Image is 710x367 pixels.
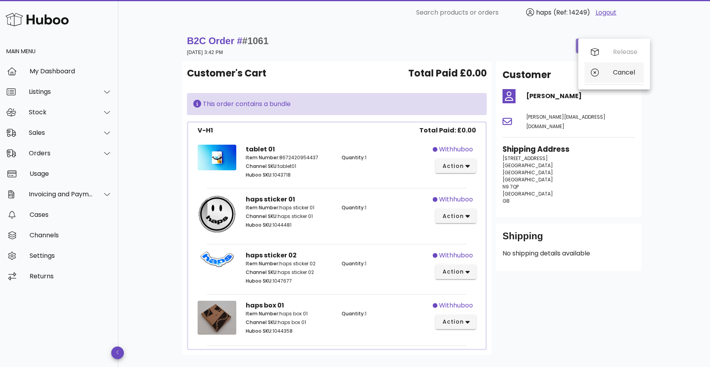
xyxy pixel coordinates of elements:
p: 1 [342,154,428,161]
div: Channels [30,231,112,239]
p: haps sticker 01 [246,204,332,211]
span: Channel SKU: [246,319,278,326]
p: 8672420954437 [246,154,332,161]
span: Channel SKU: [246,163,278,170]
button: order actions [576,39,641,53]
div: Cancel [613,69,637,76]
span: withhuboo [439,301,473,310]
div: Cases [30,211,112,218]
span: [PERSON_NAME][EMAIL_ADDRESS][DOMAIN_NAME] [526,114,605,130]
p: haps sticker 01 [246,213,332,220]
span: Quantity: [342,204,365,211]
img: Product Image [198,195,236,233]
div: Sales [29,129,93,136]
div: Usage [30,170,112,177]
span: [GEOGRAPHIC_DATA] [503,176,553,183]
p: 1 [342,204,428,211]
span: [GEOGRAPHIC_DATA] [503,169,553,176]
span: [STREET_ADDRESS] [503,155,548,162]
div: Invoicing and Payments [29,190,93,198]
strong: haps sticker 01 [246,195,295,204]
span: Huboo SKU: [246,328,273,334]
h3: Shipping Address [503,144,635,155]
span: Item Number: [246,260,279,267]
p: tablet01 [246,163,332,170]
span: #1061 [242,35,269,46]
div: Settings [30,252,112,259]
h4: [PERSON_NAME] [526,91,635,101]
span: Huboo SKU: [246,171,273,178]
span: Quantity: [342,154,365,161]
span: Item Number: [246,204,279,211]
span: N9 7QP [503,183,519,190]
p: haps sticker 02 [246,269,332,276]
div: V-H1 [198,126,213,135]
img: Product Image [198,301,236,335]
strong: haps box 01 [246,301,284,310]
span: [GEOGRAPHIC_DATA] [503,190,553,197]
span: Quantity: [342,260,365,267]
strong: tablet 01 [246,145,275,154]
span: Huboo SKU: [246,222,273,228]
p: haps box 01 [246,319,332,326]
p: 1047677 [246,278,332,285]
div: Shipping [503,230,635,249]
div: Returns [30,272,112,280]
span: haps [536,8,551,17]
span: Huboo SKU: [246,278,273,284]
button: action [435,159,476,173]
span: action [442,268,464,276]
span: Item Number: [246,310,279,317]
p: 1044481 [246,222,332,229]
strong: haps sticker 02 [246,251,297,260]
span: withhuboo [439,251,473,260]
span: Customer's Cart [187,66,266,80]
p: 1043718 [246,171,332,179]
img: Product Image [198,251,236,268]
p: No shipping details available [503,249,635,258]
span: Channel SKU: [246,269,278,276]
span: action [442,212,464,220]
span: withhuboo [439,195,473,204]
span: Total Paid: £0.00 [419,126,476,135]
span: [GEOGRAPHIC_DATA] [503,162,553,169]
a: Logout [596,8,617,17]
span: (Ref: 14249) [553,8,590,17]
span: Total Paid £0.00 [408,66,487,80]
button: action [435,209,476,223]
h2: Customer [503,68,551,82]
p: 1044358 [246,328,332,335]
button: action [435,315,476,329]
p: 1 [342,260,428,267]
p: haps sticker 02 [246,260,332,267]
span: action [442,162,464,170]
span: withhuboo [439,145,473,154]
span: Channel SKU: [246,213,278,220]
p: haps box 01 [246,310,332,317]
span: Item Number: [246,154,279,161]
div: This order contains a bundle [193,99,480,109]
img: Huboo Logo [6,11,69,28]
div: Listings [29,88,93,95]
small: [DATE] 3:42 PM [187,50,223,55]
div: Orders [29,149,93,157]
span: action [442,318,464,326]
div: Stock [29,108,93,116]
strong: B2C Order # [187,35,269,46]
p: 1 [342,310,428,317]
img: Product Image [198,145,236,170]
span: GB [503,197,510,204]
div: My Dashboard [30,67,112,75]
button: action [435,265,476,279]
span: Quantity: [342,310,365,317]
